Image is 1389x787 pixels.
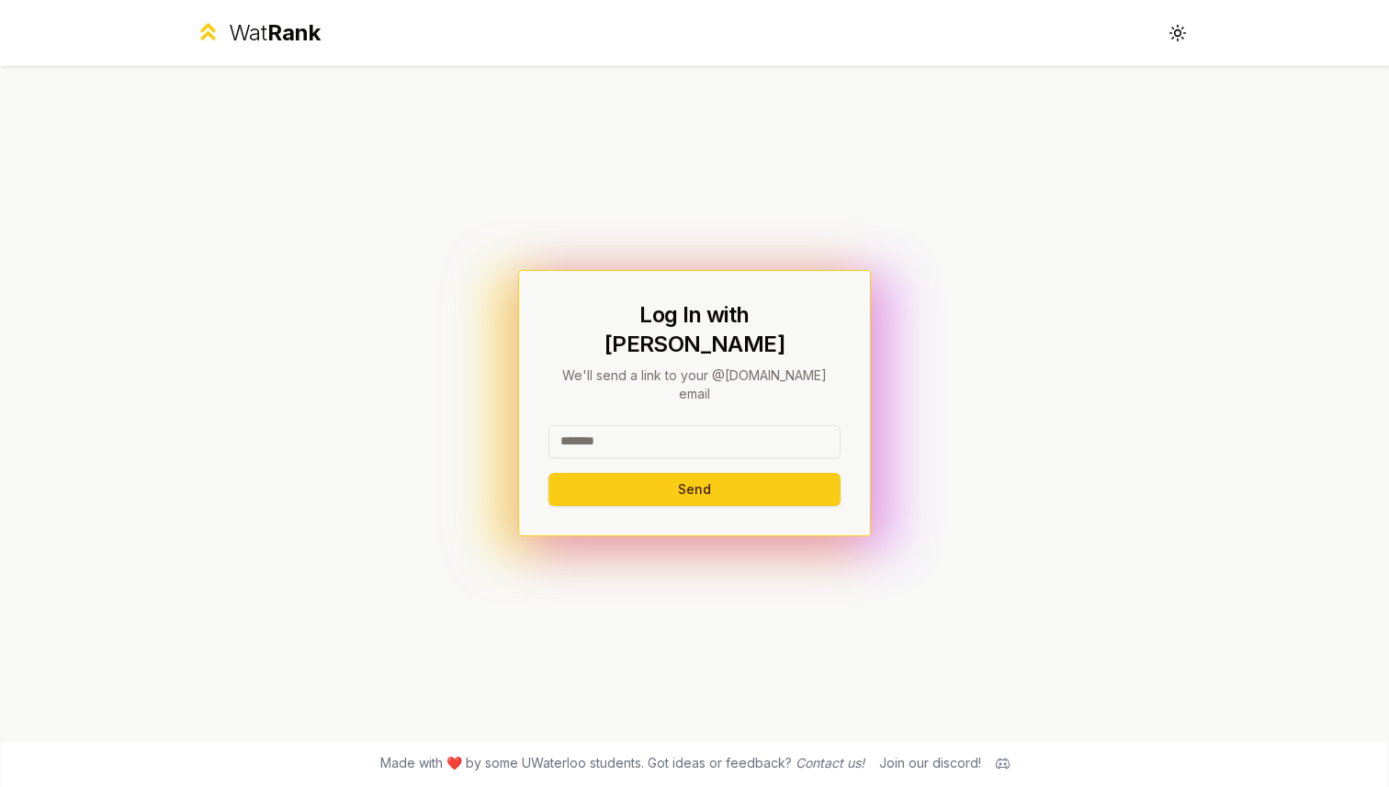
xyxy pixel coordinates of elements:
div: Wat [229,18,321,48]
h1: Log In with [PERSON_NAME] [548,300,841,359]
p: We'll send a link to your @[DOMAIN_NAME] email [548,366,841,403]
span: Rank [267,19,321,46]
span: Made with ❤️ by some UWaterloo students. Got ideas or feedback? [380,754,864,772]
div: Join our discord! [879,754,981,772]
button: Send [548,473,841,506]
a: WatRank [195,18,321,48]
a: Contact us! [796,755,864,770]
